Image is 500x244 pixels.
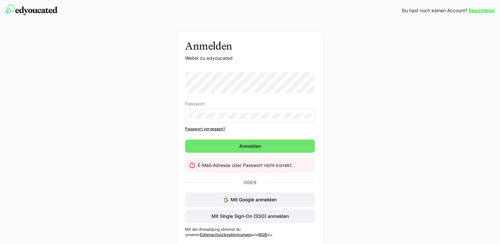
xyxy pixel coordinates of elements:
[185,192,315,207] button: Mit Google anmelden
[185,126,315,132] a: Passwort vergessen?
[234,178,266,187] p: Oder
[185,40,315,52] h3: Anmelden
[259,232,267,237] a: AGB
[185,227,315,237] p: Mit der Anmeldung stimmst du unseren und zu.
[231,197,277,202] span: Mit Google anmelden
[200,232,252,237] a: Datenschutzbestimmungen
[211,213,290,220] span: Mit Single Sign-On (SSO) anmelden
[402,7,467,14] span: Du hast noch keinen Account?
[5,5,58,15] img: edyoucated
[238,143,262,149] span: Anmelden
[185,101,205,106] span: Passwort
[469,7,495,14] a: Registrieren
[185,140,315,153] button: Anmelden
[185,210,315,223] button: Mit Single Sign-On (SSO) anmelden
[198,162,309,169] div: E-Mail-Adresse oder Passwort nicht korrekt.
[185,55,315,61] p: Weiter zu edyoucated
